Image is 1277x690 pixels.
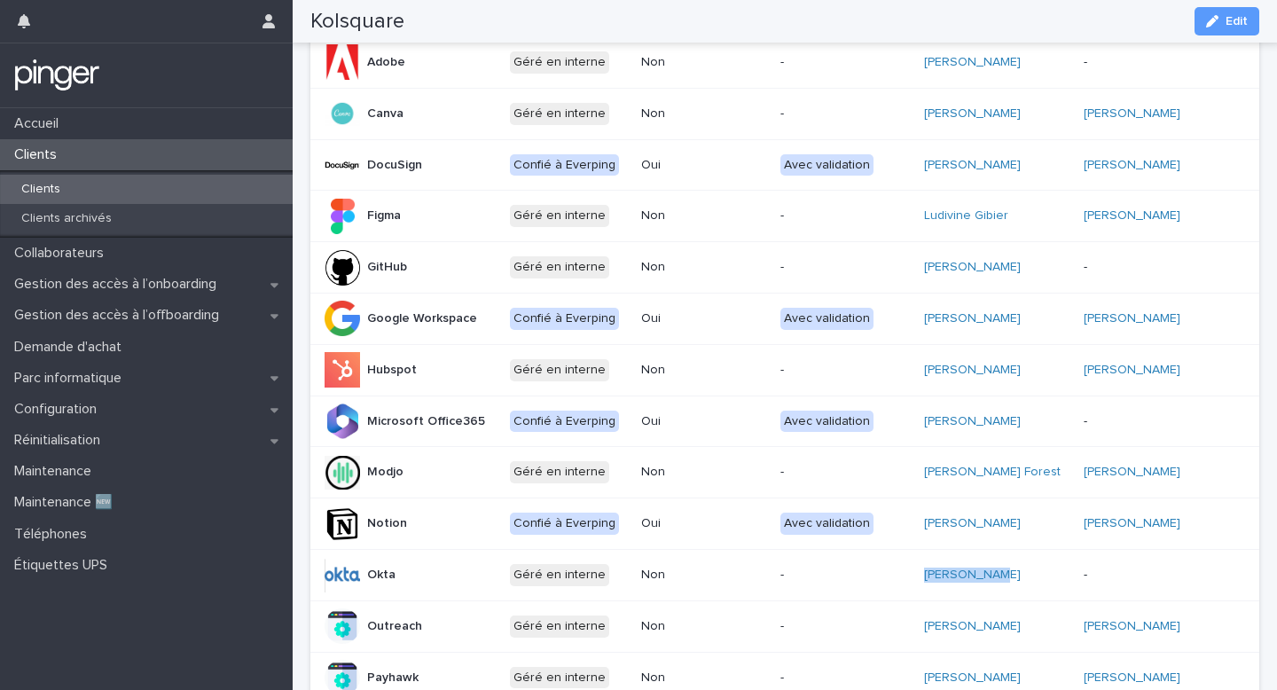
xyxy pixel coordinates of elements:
p: - [780,465,910,480]
a: [PERSON_NAME] [1084,465,1180,480]
div: Confié à Everping [510,154,619,176]
a: [PERSON_NAME] Forest [924,465,1061,480]
p: Non [641,670,766,686]
p: - [780,208,910,223]
p: Maintenance [7,463,106,480]
div: Géré en interne [510,359,609,381]
div: Avec validation [780,154,874,176]
a: [PERSON_NAME] [924,260,1021,275]
p: - [1084,414,1231,429]
h2: Kolsquare [310,9,404,35]
p: Outreach [367,619,422,634]
a: [PERSON_NAME] [1084,106,1180,122]
img: mTgBEunGTSyRkCgitkcU [14,58,100,93]
tr: CanvaGéré en interneNon-[PERSON_NAME] [PERSON_NAME] [310,88,1259,139]
a: [PERSON_NAME] [1084,311,1180,326]
a: [PERSON_NAME] [1084,158,1180,173]
p: Non [641,55,766,70]
p: Clients [7,182,74,197]
a: [PERSON_NAME] [1084,619,1180,634]
p: Oui [641,414,766,429]
p: Demande d'achat [7,339,136,356]
tr: ModjoGéré en interneNon-[PERSON_NAME] Forest [PERSON_NAME] [310,447,1259,498]
tr: FigmaGéré en interneNon-Ludivine Gibier [PERSON_NAME] [310,191,1259,242]
p: Microsoft Office365 [367,414,485,429]
a: [PERSON_NAME] [924,311,1021,326]
a: [PERSON_NAME] [924,516,1021,531]
a: [PERSON_NAME] [1084,363,1180,378]
p: - [780,568,910,583]
div: Avec validation [780,411,874,433]
p: Non [641,465,766,480]
tr: OutreachGéré en interneNon-[PERSON_NAME] [PERSON_NAME] [310,600,1259,652]
p: - [780,106,910,122]
p: Non [641,208,766,223]
p: - [780,260,910,275]
tr: HubspotGéré en interneNon-[PERSON_NAME] [PERSON_NAME] [310,344,1259,396]
div: Confié à Everping [510,411,619,433]
tr: DocuSignConfié à EverpingOuiAvec validation[PERSON_NAME] [PERSON_NAME] [310,139,1259,191]
p: Non [641,363,766,378]
span: Edit [1226,15,1248,27]
a: [PERSON_NAME] [924,619,1021,634]
p: - [780,619,910,634]
div: Géré en interne [510,461,609,483]
p: GitHub [367,260,407,275]
p: Clients [7,146,71,163]
div: Géré en interne [510,616,609,638]
tr: AdobeGéré en interneNon-[PERSON_NAME] - [310,36,1259,88]
tr: Google WorkspaceConfié à EverpingOuiAvec validation[PERSON_NAME] [PERSON_NAME] [310,293,1259,344]
p: - [1084,260,1231,275]
div: Géré en interne [510,103,609,125]
a: [PERSON_NAME] [924,363,1021,378]
tr: Microsoft Office365Confié à EverpingOuiAvec validation[PERSON_NAME] - [310,396,1259,447]
p: Oui [641,311,766,326]
p: Maintenance 🆕 [7,494,127,511]
p: Étiquettes UPS [7,557,121,574]
p: Non [641,619,766,634]
p: Parc informatique [7,370,136,387]
tr: OktaGéré en interneNon-[PERSON_NAME] - [310,549,1259,600]
p: Canva [367,106,403,122]
a: Ludivine Gibier [924,208,1008,223]
p: Non [641,106,766,122]
a: [PERSON_NAME] [924,158,1021,173]
a: [PERSON_NAME] [1084,516,1180,531]
p: Hubspot [367,363,417,378]
p: - [1084,55,1231,70]
button: Edit [1195,7,1259,35]
p: Accueil [7,115,73,132]
a: [PERSON_NAME] [924,55,1021,70]
div: Géré en interne [510,205,609,227]
p: Gestion des accès à l’offboarding [7,307,233,324]
p: - [780,55,910,70]
div: Avec validation [780,308,874,330]
p: - [780,363,910,378]
div: Avec validation [780,513,874,535]
tr: GitHubGéré en interneNon-[PERSON_NAME] - [310,242,1259,294]
p: Gestion des accès à l’onboarding [7,276,231,293]
p: DocuSign [367,158,422,173]
div: Géré en interne [510,667,609,689]
p: Google Workspace [367,311,477,326]
tr: NotionConfié à EverpingOuiAvec validation[PERSON_NAME] [PERSON_NAME] [310,498,1259,550]
p: Non [641,568,766,583]
p: Oui [641,158,766,173]
a: [PERSON_NAME] [1084,208,1180,223]
p: - [780,670,910,686]
p: Oui [641,516,766,531]
a: [PERSON_NAME] [924,568,1021,583]
p: Modjo [367,465,403,480]
div: Géré en interne [510,564,609,586]
div: Géré en interne [510,51,609,74]
p: Réinitialisation [7,432,114,449]
p: Adobe [367,55,405,70]
p: Collaborateurs [7,245,118,262]
a: [PERSON_NAME] [924,414,1021,429]
p: Figma [367,208,401,223]
a: [PERSON_NAME] [924,670,1021,686]
p: Okta [367,568,396,583]
a: [PERSON_NAME] [924,106,1021,122]
div: Confié à Everping [510,513,619,535]
a: [PERSON_NAME] [1084,670,1180,686]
